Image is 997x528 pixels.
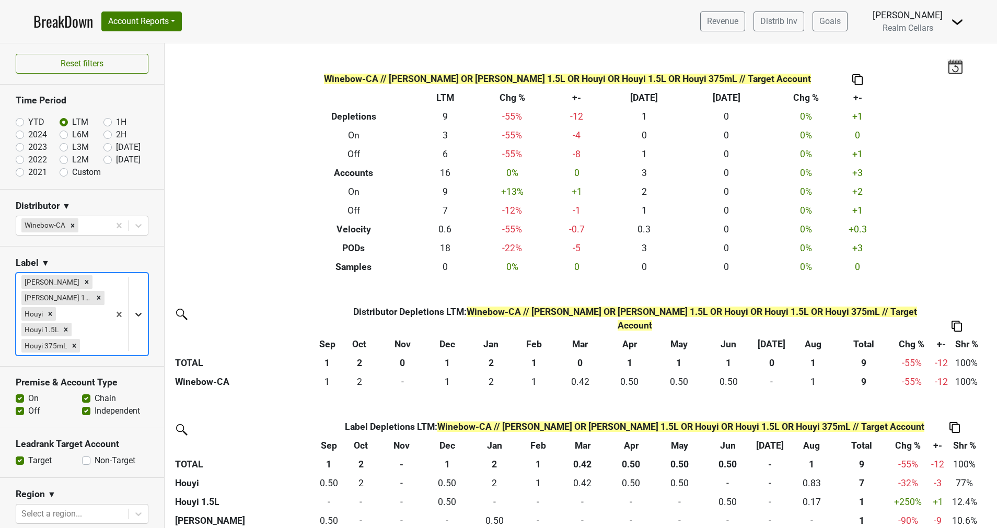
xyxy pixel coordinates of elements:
[685,88,768,107] th: [DATE]
[607,474,655,493] td: 0.5
[382,375,423,389] div: -
[472,375,510,389] div: 2
[836,335,892,354] th: Total: activate to sort column ascending
[609,495,653,509] div: -
[768,126,844,145] td: 0 %
[706,476,749,490] div: -
[16,54,148,74] button: Reset filters
[788,455,835,474] th: 1
[341,375,377,389] div: 2
[518,455,558,474] th: 1
[291,163,417,182] th: Accounts
[685,163,768,182] td: 0
[655,455,704,474] th: 0.50
[318,495,339,509] div: -
[342,437,380,455] th: Oct: activate to sort column ascending
[342,492,380,511] td: 0
[416,182,474,201] td: 9
[471,492,518,511] td: 0
[474,163,551,182] td: 0 %
[931,335,951,354] th: +-: activate to sort column ascending
[605,373,654,392] td: 0.5
[416,88,474,107] th: LTM
[81,275,92,289] div: Remove Farella
[316,335,339,354] th: Sep: activate to sort column ascending
[72,166,101,179] label: Custom
[172,455,316,474] th: TOTAL
[768,107,844,126] td: 0 %
[654,354,704,373] th: 1
[551,107,603,126] td: -12
[788,437,835,455] th: Aug: activate to sort column ascending
[21,291,93,304] div: [PERSON_NAME] 1.5L
[768,257,844,276] td: 0 %
[935,358,948,368] span: -12
[934,375,948,389] div: -12
[836,373,892,392] th: 9.417
[474,201,551,220] td: -12 %
[603,220,686,239] td: 0.3
[291,182,417,201] th: On
[609,476,653,490] div: 0.50
[551,239,603,257] td: -5
[95,392,116,405] label: Chain
[768,239,844,257] td: 0 %
[68,339,80,353] div: Remove Houyi 375mL
[28,392,39,405] label: On
[423,474,470,493] td: 0.5
[426,476,468,490] div: 0.50
[21,218,67,232] div: Winebow-CA
[291,107,417,126] th: Depletions
[654,373,704,392] td: 0.5
[291,145,417,163] th: Off
[836,474,888,493] th: 7.250
[603,201,686,220] td: 1
[21,323,60,336] div: Houyi 1.5L
[836,492,888,511] th: 1.167
[342,474,380,493] td: 1.5
[471,455,518,474] th: 2
[951,354,982,373] td: 100%
[836,354,892,373] th: 9
[342,455,380,474] th: 2
[72,128,89,141] label: L6M
[339,373,379,392] td: 1.5
[116,141,141,154] label: [DATE]
[172,474,316,493] th: Houyi
[16,95,148,106] h3: Time Period
[951,373,982,392] td: 100%
[657,375,701,389] div: 0.50
[888,492,928,511] td: +250 %
[873,8,943,22] div: [PERSON_NAME]
[101,11,182,31] button: Account Reports
[473,495,516,509] div: -
[339,354,379,373] th: 2
[755,476,785,490] div: -
[172,305,189,322] img: filter
[559,437,607,455] th: Mar: activate to sort column ascending
[951,16,964,28] img: Dropdown Menu
[685,201,768,220] td: 0
[318,476,339,490] div: 0.50
[685,257,768,276] td: 0
[603,88,686,107] th: [DATE]
[518,474,558,493] td: 1
[836,455,888,474] th: 9
[685,220,768,239] td: 0
[551,182,603,201] td: +1
[380,335,425,354] th: Nov: activate to sort column ascending
[380,354,425,373] th: 0
[316,492,342,511] td: 0
[416,257,474,276] td: 0
[416,145,474,163] td: 6
[844,163,871,182] td: +3
[513,373,555,392] td: 1
[685,107,768,126] td: 0
[425,354,470,373] th: 1
[44,307,56,321] div: Remove Houyi
[844,126,871,145] td: 0
[316,474,342,493] td: 0.5
[752,437,788,455] th: Jul: activate to sort column ascending
[72,116,88,128] label: LTM
[603,163,686,182] td: 3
